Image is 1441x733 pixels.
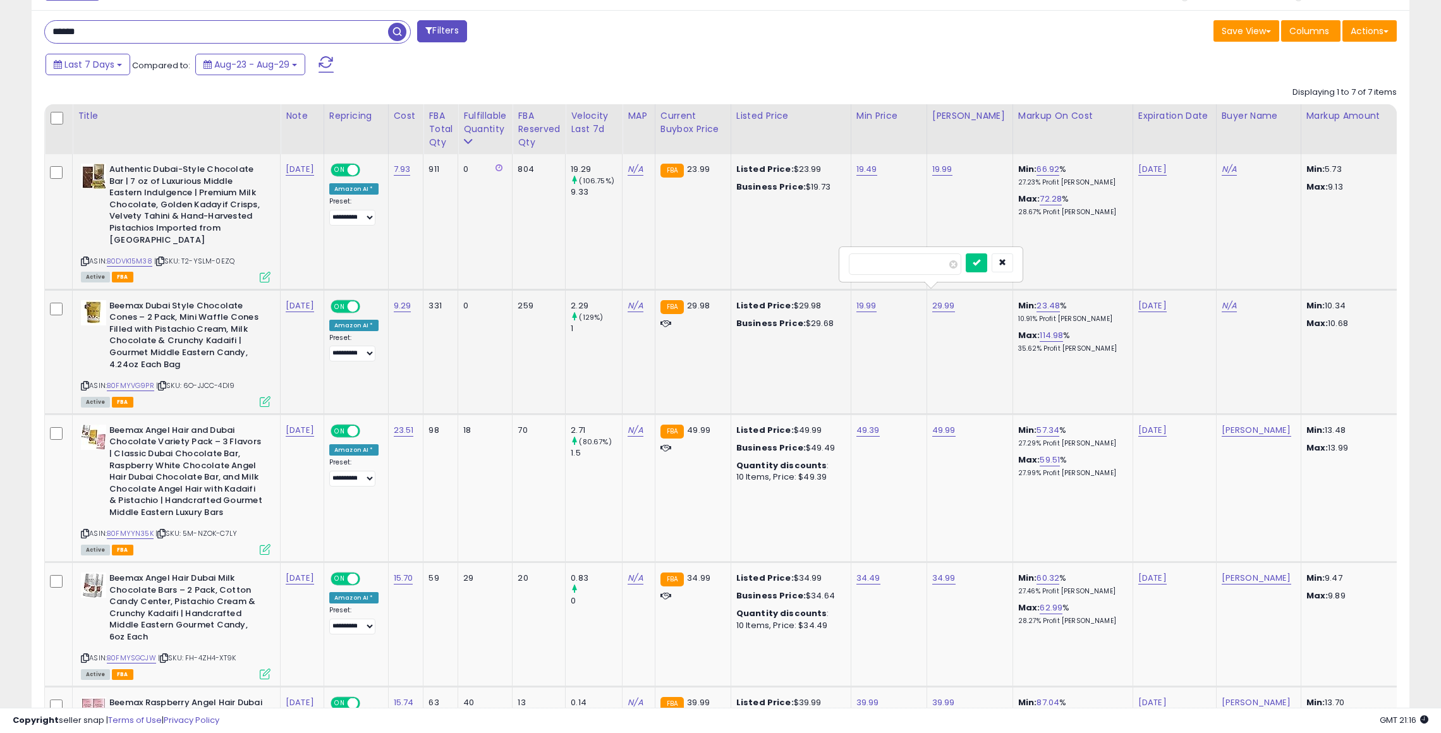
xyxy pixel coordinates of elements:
b: Min: [1018,163,1037,175]
a: B0FMYYN35K [107,528,154,539]
div: $19.73 [736,181,841,193]
span: OFF [358,165,379,176]
div: Title [78,109,275,123]
div: seller snap | | [13,715,219,727]
div: Preset: [329,334,379,362]
div: 0 [571,595,622,607]
span: All listings currently available for purchase on Amazon [81,545,110,555]
a: N/A [628,572,643,585]
p: 9.89 [1306,590,1411,602]
div: Buyer Name [1222,109,1296,123]
b: Listed Price: [736,300,794,312]
span: FBA [112,545,133,555]
div: Preset: [329,197,379,226]
div: 911 [429,164,448,175]
a: 7.93 [394,163,411,176]
span: OFF [358,425,379,436]
a: 34.99 [932,572,956,585]
th: CSV column name: cust_attr_4_Buyer Name [1216,104,1301,154]
span: OFF [358,574,379,585]
button: Aug-23 - Aug-29 [195,54,305,75]
div: Repricing [329,109,383,123]
a: 49.39 [856,424,880,437]
span: Aug-23 - Aug-29 [214,58,289,71]
b: Min: [1018,572,1037,584]
div: Expiration Date [1138,109,1211,123]
a: [PERSON_NAME] [1222,572,1291,585]
p: 9.47 [1306,572,1411,584]
div: % [1018,193,1123,217]
a: 9.29 [394,300,411,312]
a: 23.48 [1037,300,1060,312]
b: Listed Price: [736,424,794,436]
img: 51gMbA75FWL._SL40_.jpg [81,164,106,189]
div: 0 [463,164,502,175]
p: 13.48 [1306,425,1411,436]
a: [DATE] [286,163,314,176]
span: FBA [112,272,133,282]
div: $29.98 [736,300,841,312]
div: Current Buybox Price [660,109,726,136]
div: 10 Items, Price: $49.39 [736,471,841,483]
p: 10.91% Profit [PERSON_NAME] [1018,315,1123,324]
a: N/A [628,163,643,176]
a: [DATE] [286,300,314,312]
div: % [1018,454,1123,478]
a: Privacy Policy [164,714,219,726]
span: OFF [358,301,379,312]
div: 10 Items, Price: $34.49 [736,620,841,631]
a: 23.51 [394,424,414,437]
p: 9.13 [1306,181,1411,193]
div: MAP [628,109,649,123]
a: 49.99 [932,424,956,437]
strong: Max: [1306,181,1329,193]
strong: Min: [1306,300,1325,312]
button: Actions [1342,20,1397,42]
a: B0FMYSGCJW [107,653,156,663]
b: Beemax Angel Hair and Dubai Chocolate Variety Pack – 3 Flavors | Classic Dubai Chocolate Bar, Ras... [109,425,263,522]
div: $34.99 [736,572,841,584]
div: 259 [518,300,556,312]
b: Business Price: [736,442,806,454]
div: $23.99 [736,164,841,175]
small: (106.75%) [579,176,614,186]
div: FBA Reserved Qty [518,109,560,149]
div: $49.49 [736,442,841,454]
strong: Min: [1306,424,1325,436]
span: FBA [112,397,133,408]
span: | SKU: FH-4ZH4-XT9K [158,653,236,663]
b: Listed Price: [736,163,794,175]
div: : [736,460,841,471]
div: Amazon AI * [329,183,379,195]
p: 28.27% Profit [PERSON_NAME] [1018,617,1123,626]
span: 29.98 [687,300,710,312]
div: 804 [518,164,556,175]
b: Listed Price: [736,572,794,584]
th: CSV column name: cust_attr_2_Expiration Date [1133,104,1216,154]
a: N/A [1222,163,1237,176]
div: Amazon AI * [329,592,379,603]
button: Filters [417,20,466,42]
div: Markup Amount [1306,109,1416,123]
a: B0DVK15M38 [107,256,152,267]
b: Quantity discounts [736,607,827,619]
strong: Min: [1306,163,1325,175]
strong: Max: [1306,317,1329,329]
p: 27.99% Profit [PERSON_NAME] [1018,469,1123,478]
div: 2.29 [571,300,622,312]
a: 19.99 [856,300,877,312]
p: 27.23% Profit [PERSON_NAME] [1018,178,1123,187]
div: % [1018,300,1123,324]
span: FBA [112,669,133,680]
span: All listings currently available for purchase on Amazon [81,397,110,408]
b: Min: [1018,424,1037,436]
p: 10.68 [1306,318,1411,329]
b: Max: [1018,454,1040,466]
strong: Copyright [13,714,59,726]
div: 18 [463,425,502,436]
b: Max: [1018,329,1040,341]
div: 20 [518,572,556,584]
div: 0 [463,300,502,312]
div: 29 [463,572,502,584]
strong: Max: [1306,590,1329,602]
